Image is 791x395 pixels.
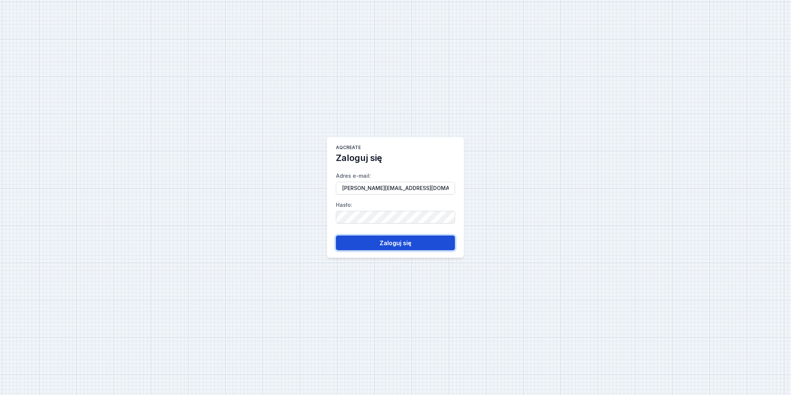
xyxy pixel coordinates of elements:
input: Hasło: [336,211,455,224]
h1: AQcreate [336,145,361,152]
label: Adres e-mail : [336,170,455,195]
input: Adres e-mail: [336,182,455,195]
h2: Zaloguj się [336,152,382,164]
label: Hasło : [336,199,455,224]
button: Zaloguj się [336,236,455,250]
